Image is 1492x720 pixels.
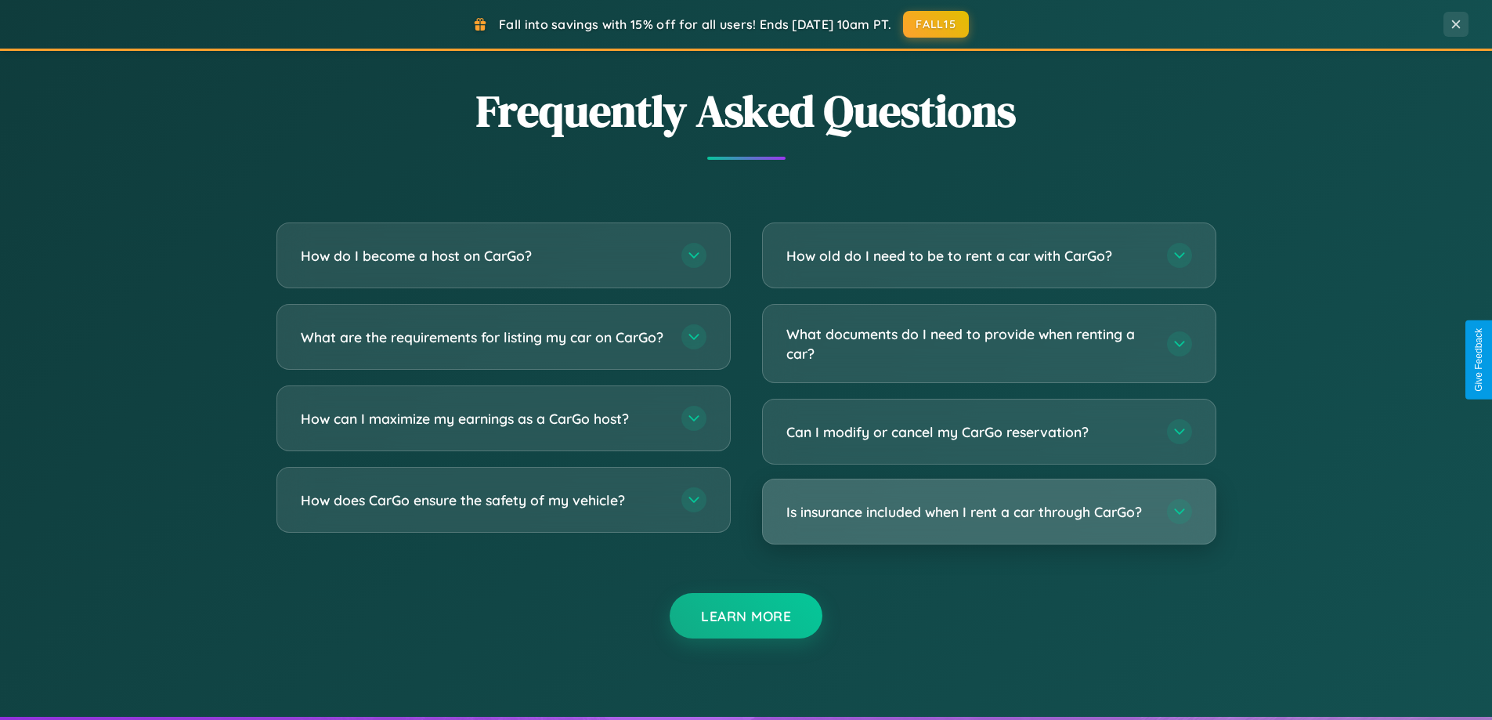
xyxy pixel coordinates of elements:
button: Learn More [670,593,822,639]
button: FALL15 [903,11,969,38]
h3: Is insurance included when I rent a car through CarGo? [786,502,1151,522]
h3: How old do I need to be to rent a car with CarGo? [786,246,1151,266]
h3: How does CarGo ensure the safety of my vehicle? [301,490,666,510]
span: Fall into savings with 15% off for all users! Ends [DATE] 10am PT. [499,16,891,32]
h3: What documents do I need to provide when renting a car? [786,324,1151,363]
h3: What are the requirements for listing my car on CarGo? [301,327,666,347]
h3: How do I become a host on CarGo? [301,246,666,266]
div: Give Feedback [1473,328,1484,392]
h2: Frequently Asked Questions [276,81,1216,141]
h3: Can I modify or cancel my CarGo reservation? [786,422,1151,442]
h3: How can I maximize my earnings as a CarGo host? [301,409,666,429]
